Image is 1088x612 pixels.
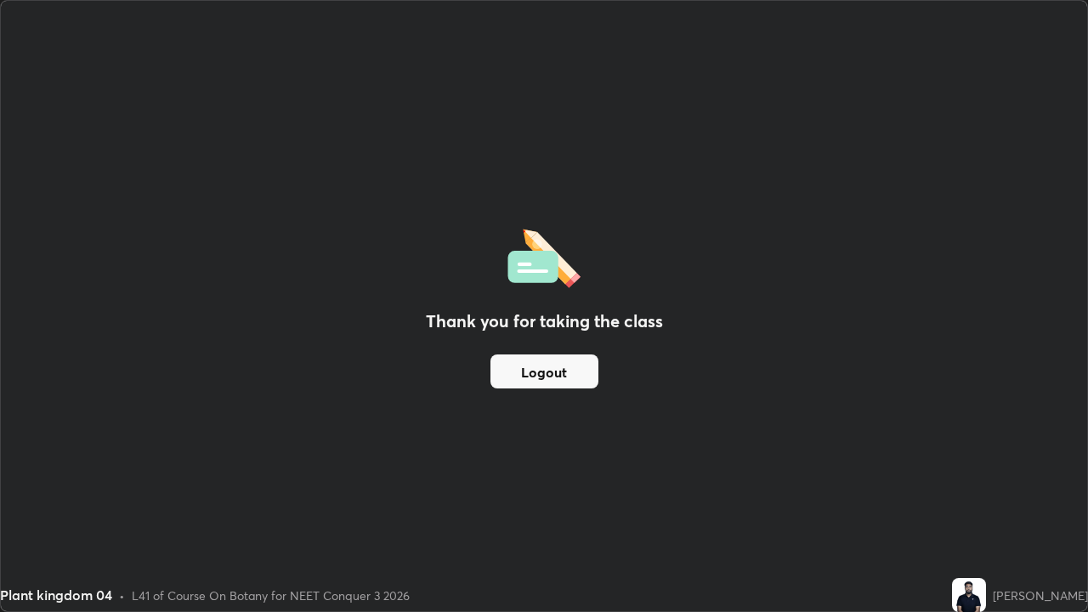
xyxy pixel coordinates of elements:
div: L41 of Course On Botany for NEET Conquer 3 2026 [132,586,410,604]
img: offlineFeedback.1438e8b3.svg [507,224,581,288]
div: • [119,586,125,604]
h2: Thank you for taking the class [426,309,663,334]
div: [PERSON_NAME] [993,586,1088,604]
img: 030e5b4cae10478b83d40f320708acab.jpg [952,578,986,612]
button: Logout [490,354,598,388]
